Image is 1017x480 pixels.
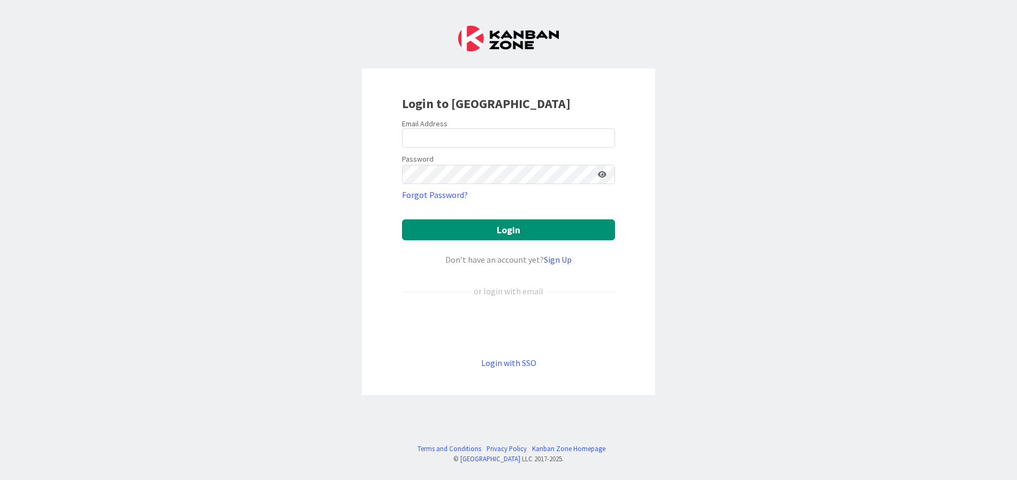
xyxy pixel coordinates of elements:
[402,253,615,266] div: Don’t have an account yet?
[402,219,615,240] button: Login
[402,95,571,112] b: Login to [GEOGRAPHIC_DATA]
[532,444,605,454] a: Kanban Zone Homepage
[418,444,481,454] a: Terms and Conditions
[412,454,605,464] div: © LLC 2017- 2025 .
[481,357,536,368] a: Login with SSO
[487,444,527,454] a: Privacy Policy
[471,285,546,298] div: or login with email
[397,315,620,339] iframe: Bouton "Se connecter avec Google"
[458,26,559,51] img: Kanban Zone
[402,188,468,201] a: Forgot Password?
[402,154,434,165] label: Password
[544,254,572,265] a: Sign Up
[402,119,447,128] label: Email Address
[460,454,520,463] a: [GEOGRAPHIC_DATA]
